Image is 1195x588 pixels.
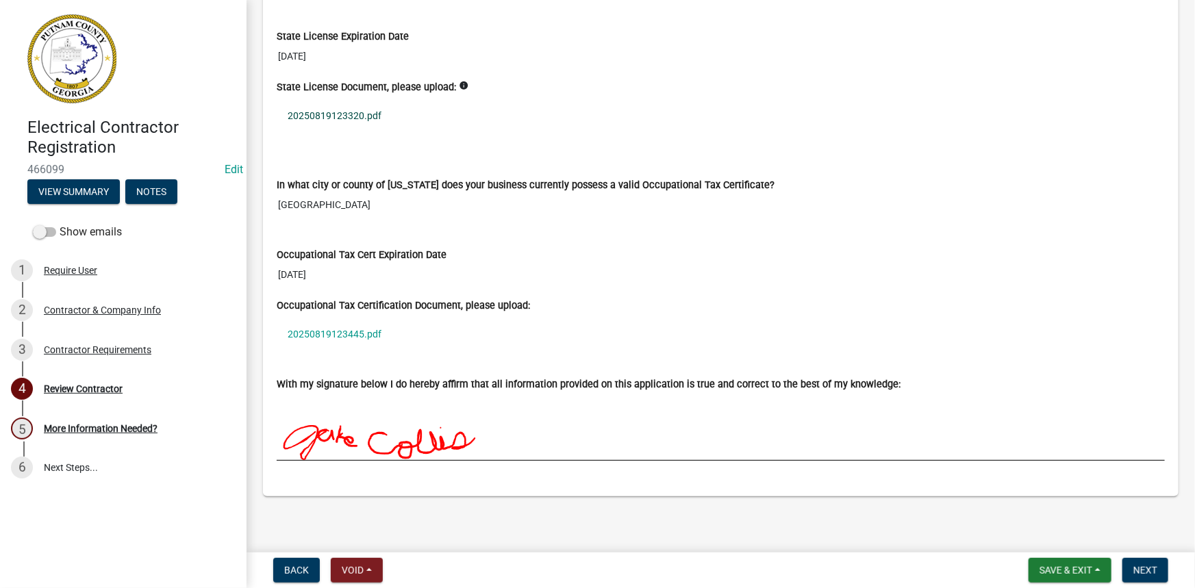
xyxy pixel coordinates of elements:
div: More Information Needed? [44,424,158,433]
span: Next [1133,565,1157,576]
div: Contractor & Company Info [44,305,161,315]
a: 20250819123445.pdf [277,318,1165,350]
button: Next [1122,558,1168,583]
h4: Electrical Contractor Registration [27,118,236,157]
span: Void [342,565,364,576]
i: info [459,81,468,90]
img: GkZrGwAAAAZJREFUAwD+HQhgQU7RiQAAAABJRU5ErkJggg== [277,392,798,460]
div: Contractor Requirements [44,345,151,355]
a: Edit [225,163,243,176]
div: Require User [44,266,97,275]
wm-modal-confirm: Edit Application Number [225,163,243,176]
button: View Summary [27,179,120,204]
img: Putnam County, Georgia [27,14,116,103]
div: Review Contractor [44,384,123,394]
div: 3 [11,339,33,361]
label: Occupational Tax Cert Expiration Date [277,251,446,260]
div: 5 [11,418,33,439]
div: 2 [11,299,33,321]
a: 20250819123320.pdf [277,100,1165,131]
span: Save & Exit [1040,565,1092,576]
wm-modal-confirm: Summary [27,187,120,198]
label: Show emails [33,224,122,240]
label: State License Document, please upload: [277,83,456,92]
button: Back [273,558,320,583]
span: 466099 [27,163,219,176]
button: Notes [125,179,177,204]
label: With my signature below I do hereby affirm that all information provided on this application is t... [277,380,901,389]
wm-modal-confirm: Notes [125,187,177,198]
div: 1 [11,259,33,281]
label: State License Expiration Date [277,32,409,42]
label: In what city or county of [US_STATE] does your business currently possess a valid Occupational Ta... [277,181,775,190]
button: Save & Exit [1029,558,1111,583]
div: 6 [11,457,33,478]
button: Void [331,558,383,583]
span: Back [284,565,309,576]
label: Occupational Tax Certification Document, please upload: [277,301,530,311]
div: 4 [11,378,33,400]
